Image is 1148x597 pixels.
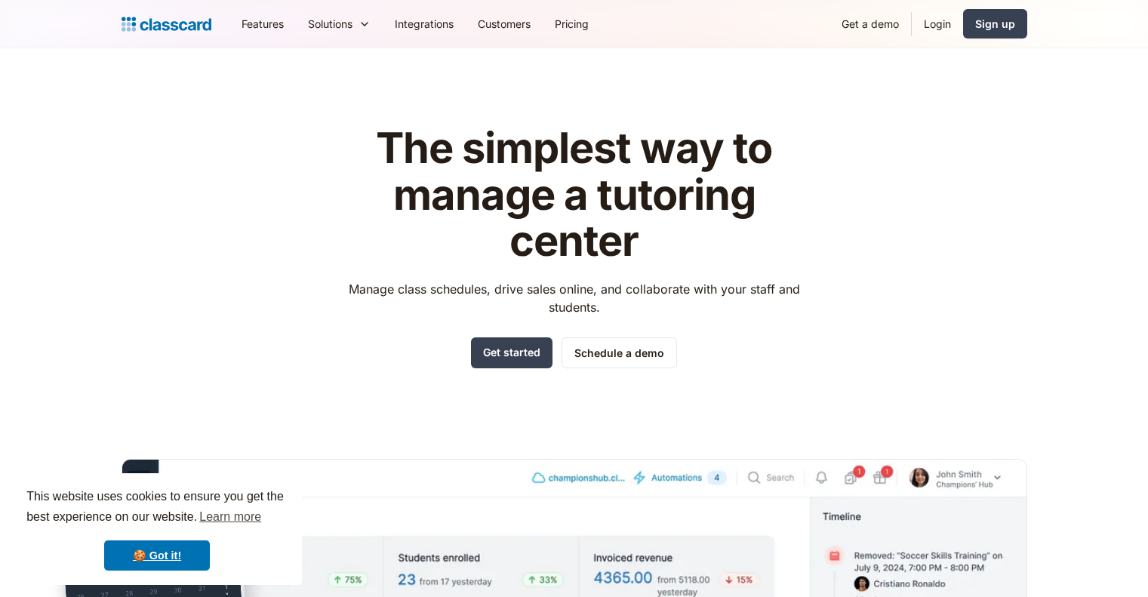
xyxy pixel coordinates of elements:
[471,337,552,368] a: Get started
[308,16,352,32] div: Solutions
[26,488,288,528] span: This website uses cookies to ensure you get the best experience on our website.
[829,7,911,41] a: Get a demo
[383,7,466,41] a: Integrations
[334,125,814,265] h1: The simplest way to manage a tutoring center
[963,9,1027,38] a: Sign up
[466,7,543,41] a: Customers
[122,14,211,35] a: Logo
[912,7,963,41] a: Login
[104,540,210,571] a: dismiss cookie message
[12,473,302,585] div: cookieconsent
[296,7,383,41] div: Solutions
[543,7,601,41] a: Pricing
[562,337,677,368] a: Schedule a demo
[975,16,1015,32] div: Sign up
[229,7,296,41] a: Features
[197,506,263,528] a: learn more about cookies
[334,280,814,316] p: Manage class schedules, drive sales online, and collaborate with your staff and students.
